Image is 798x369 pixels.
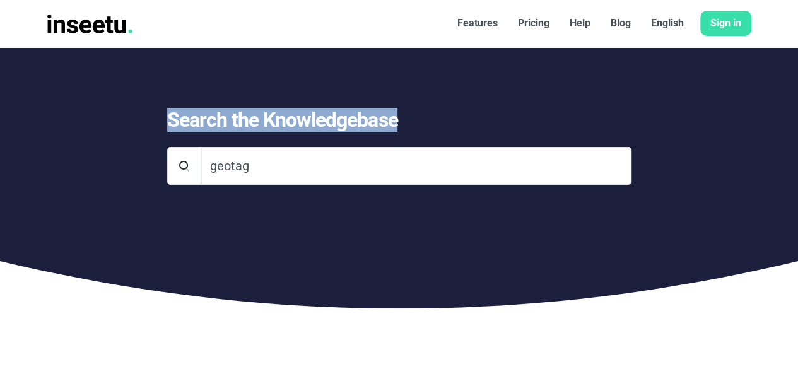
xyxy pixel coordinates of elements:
a: Pricing [508,11,560,36]
font: Pricing [518,17,549,29]
font: Help [570,17,590,29]
a: Blog [601,11,641,36]
font: Blog [611,17,631,29]
font: Features [457,17,498,29]
input: Search [201,147,631,185]
a: Help [560,11,601,36]
img: INSEETU [47,15,133,33]
a: Features [447,11,508,36]
h1: Search the Knowledgebase [167,108,631,132]
a: Sign in [700,11,751,36]
a: English [641,11,694,36]
font: Sign in [710,17,741,29]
